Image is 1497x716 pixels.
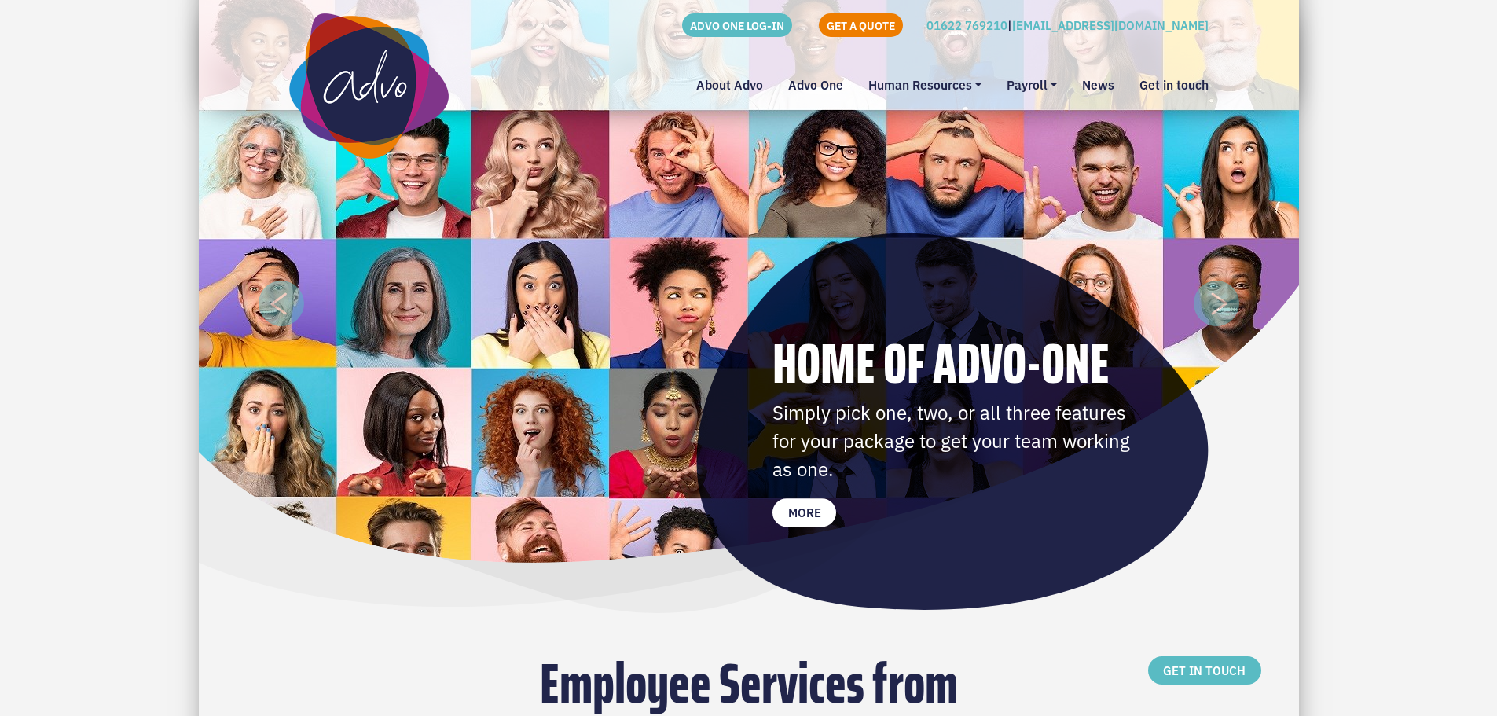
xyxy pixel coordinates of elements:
a: Advo One [776,69,856,110]
a: Get in touch [1127,69,1209,110]
a: News [1070,69,1127,110]
a: GET A QUOTE [819,13,903,37]
a: About Advo [684,69,776,110]
img: Advo One [289,13,449,159]
a: GET IN TOUCH [1148,656,1261,685]
a: MORE [772,498,836,527]
img: Previous [259,281,304,326]
a: Human Resources [856,69,994,110]
img: Next [1194,281,1239,326]
h2: HOME OF ADVO-ONE [772,335,1131,391]
p: | [926,17,1209,35]
a: ADVO ONE LOG-IN [682,13,792,37]
p: Simply pick one, two, or all three features for your package to get your team working as one. [772,398,1131,483]
a: [EMAIL_ADDRESS][DOMAIN_NAME] [1012,17,1209,33]
a: Payroll [994,69,1070,110]
a: 01622 769210 [926,17,1007,33]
